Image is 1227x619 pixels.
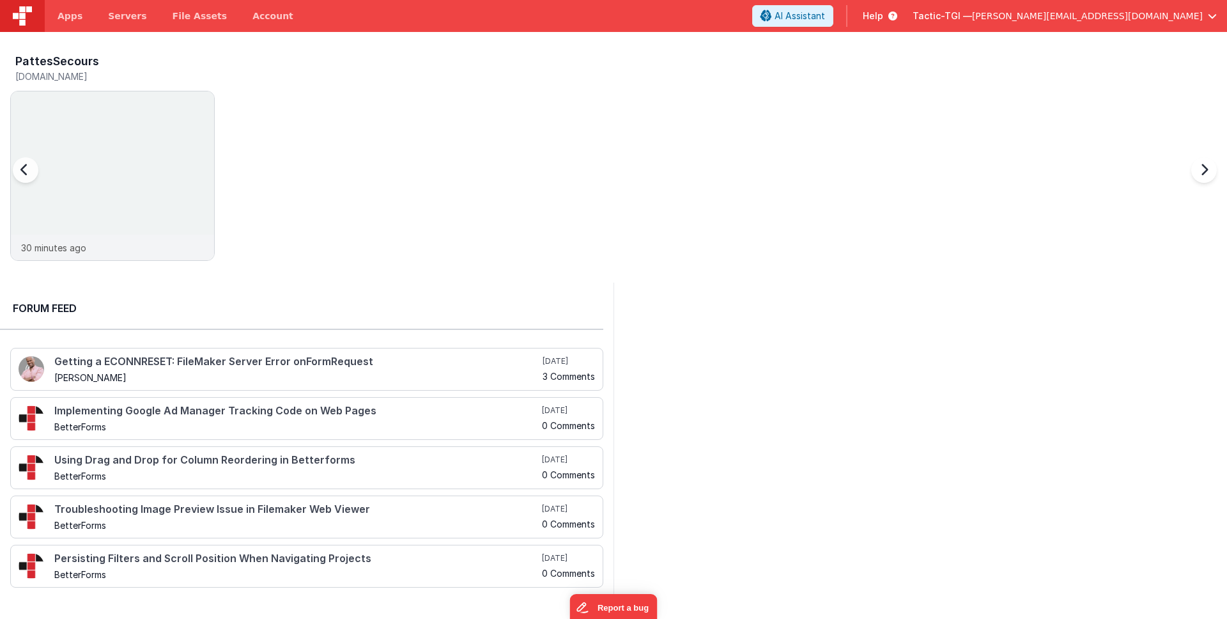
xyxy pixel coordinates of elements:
img: 295_2.png [19,405,44,431]
h5: BetterForms [54,422,539,432]
h5: 3 Comments [543,372,595,381]
h5: 0 Comments [542,470,595,480]
button: AI Assistant [752,5,833,27]
h5: 0 Comments [542,568,595,578]
button: Tactic-TGI — [PERSON_NAME][EMAIL_ADDRESS][DOMAIN_NAME] [913,10,1217,22]
span: Tactic-TGI — [913,10,972,22]
h5: [DATE] [542,405,595,416]
h5: [DATE] [543,356,595,366]
img: 295_2.png [19,553,44,579]
h4: Troubleshooting Image Preview Issue in Filemaker Web Viewer [54,504,539,515]
h5: BetterForms [54,471,539,481]
a: Troubleshooting Image Preview Issue in Filemaker Web Viewer BetterForms [DATE] 0 Comments [10,496,603,538]
h5: [DATE] [542,504,595,514]
h5: [DATE] [542,455,595,465]
span: [PERSON_NAME][EMAIL_ADDRESS][DOMAIN_NAME] [972,10,1203,22]
h4: Using Drag and Drop for Column Reordering in Betterforms [54,455,539,466]
h5: [DOMAIN_NAME] [15,72,215,81]
h5: [PERSON_NAME] [54,373,540,382]
h4: Getting a ECONNRESET: FileMaker Server Error onFormRequest [54,356,540,368]
h5: 0 Comments [542,519,595,529]
h4: Implementing Google Ad Manager Tracking Code on Web Pages [54,405,539,417]
a: Using Drag and Drop for Column Reordering in Betterforms BetterForms [DATE] 0 Comments [10,446,603,489]
h5: BetterForms [54,521,539,530]
a: Persisting Filters and Scroll Position When Navigating Projects BetterForms [DATE] 0 Comments [10,545,603,588]
h5: [DATE] [542,553,595,563]
span: File Assets [173,10,228,22]
span: Apps [58,10,82,22]
span: AI Assistant [775,10,825,22]
span: Help [863,10,883,22]
h5: BetterForms [54,570,539,579]
h5: 0 Comments [542,421,595,430]
img: 295_2.png [19,504,44,529]
img: 411_2.png [19,356,44,382]
span: Servers [108,10,146,22]
img: 295_2.png [19,455,44,480]
a: Getting a ECONNRESET: FileMaker Server Error onFormRequest [PERSON_NAME] [DATE] 3 Comments [10,348,603,391]
h3: PattesSecours [15,55,99,68]
h2: Forum Feed [13,301,590,316]
h4: Persisting Filters and Scroll Position When Navigating Projects [54,553,539,565]
a: Implementing Google Ad Manager Tracking Code on Web Pages BetterForms [DATE] 0 Comments [10,397,603,440]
